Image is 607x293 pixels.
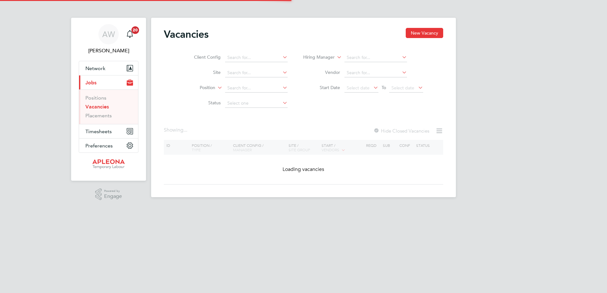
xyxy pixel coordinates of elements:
[123,24,136,44] a: 20
[184,100,221,106] label: Status
[347,85,370,91] span: Select date
[303,69,340,75] label: Vendor
[131,26,139,34] span: 20
[85,95,106,101] a: Positions
[104,188,122,194] span: Powered by
[225,68,288,77] input: Search for...
[79,61,138,75] button: Network
[373,128,429,134] label: Hide Closed Vacancies
[391,85,414,91] span: Select date
[104,194,122,199] span: Engage
[85,104,109,110] a: Vacancies
[183,127,187,133] span: ...
[225,53,288,62] input: Search for...
[79,139,138,153] button: Preferences
[184,69,221,75] label: Site
[79,24,138,55] a: AW[PERSON_NAME]
[225,84,288,93] input: Search for...
[225,99,288,108] input: Select one
[79,89,138,124] div: Jobs
[79,124,138,138] button: Timesheets
[344,53,407,62] input: Search for...
[298,54,335,61] label: Hiring Manager
[406,28,443,38] button: New Vacancy
[79,47,138,55] span: Angela Williams
[85,65,105,71] span: Network
[92,159,125,169] img: apleona-logo-retina.png
[85,113,112,119] a: Placements
[85,143,113,149] span: Preferences
[164,127,189,133] div: Showing
[184,54,221,60] label: Client Config
[79,75,138,89] button: Jobs
[85,128,112,134] span: Timesheets
[380,83,388,92] span: To
[303,85,340,90] label: Start Date
[344,68,407,77] input: Search for...
[179,85,215,91] label: Position
[85,80,97,86] span: Jobs
[79,159,138,169] a: Go to home page
[164,28,209,41] h2: Vacancies
[71,18,146,181] nav: Main navigation
[102,30,115,38] span: AW
[95,188,122,200] a: Powered byEngage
